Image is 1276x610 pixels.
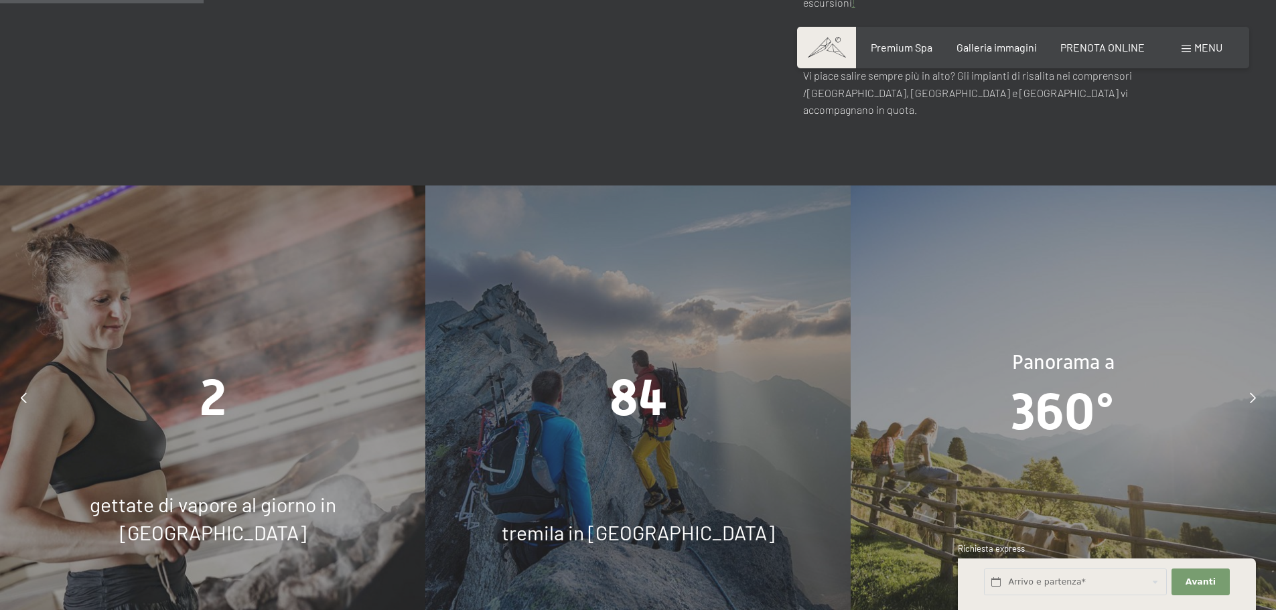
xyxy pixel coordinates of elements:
span: gettate di vapore al giorno in [GEOGRAPHIC_DATA] [90,492,336,544]
span: Menu [1194,41,1222,54]
span: Avanti [1186,576,1216,588]
span: 360° [1011,382,1115,441]
p: Vi piace salire sempre più in alto? Gli impianti di risalita nei comprensori /[GEOGRAPHIC_DATA], ... [803,67,1188,119]
a: PRENOTA ONLINE [1060,41,1145,54]
a: Premium Spa [871,41,932,54]
span: Panorama a [1012,351,1115,374]
button: Avanti [1172,568,1229,596]
span: 2 [200,368,226,427]
span: tremila in [GEOGRAPHIC_DATA] [502,520,774,544]
a: Galleria immagini [956,41,1037,54]
p: Esplorare le meraviglie della Aurina su due ruote è un’esperienza imperdibile e molto appagante: ... [803,22,1188,56]
span: Richiesta express [958,543,1025,554]
span: 84 [610,368,667,427]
